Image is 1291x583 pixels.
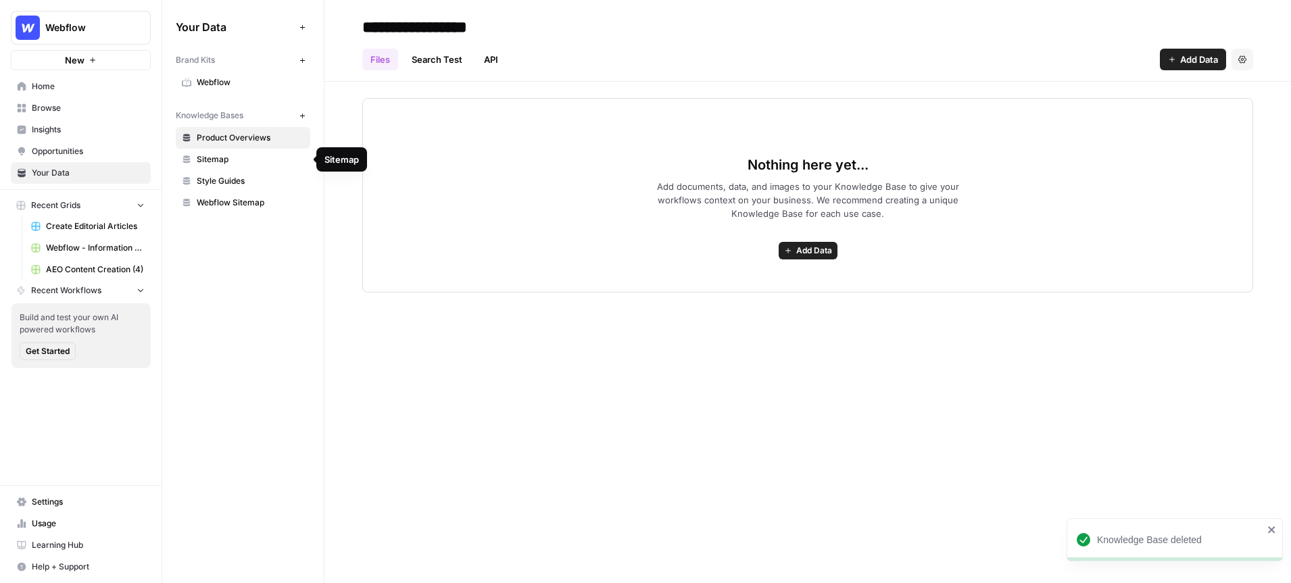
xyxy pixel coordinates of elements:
[11,50,151,70] button: New
[20,343,76,360] button: Get Started
[197,197,304,209] span: Webflow Sitemap
[176,72,310,93] a: Webflow
[32,124,145,136] span: Insights
[11,513,151,534] a: Usage
[46,242,145,254] span: Webflow - Information Article -[PERSON_NAME] (Demo)
[197,76,304,88] span: Webflow
[11,162,151,184] a: Your Data
[25,237,151,259] a: Webflow - Information Article -[PERSON_NAME] (Demo)
[32,561,145,573] span: Help + Support
[32,80,145,93] span: Home
[635,180,981,220] span: Add documents, data, and images to your Knowledge Base to give your workflows context on your bus...
[20,311,143,336] span: Build and test your own AI powered workflows
[11,119,151,141] a: Insights
[45,21,127,34] span: Webflow
[16,16,40,40] img: Webflow Logo
[176,170,310,192] a: Style Guides
[65,53,84,67] span: New
[11,97,151,119] a: Browse
[32,496,145,508] span: Settings
[197,132,304,144] span: Product Overviews
[796,245,832,257] span: Add Data
[476,49,506,70] a: API
[46,263,145,276] span: AEO Content Creation (4)
[31,284,101,297] span: Recent Workflows
[32,167,145,179] span: Your Data
[32,145,145,157] span: Opportunities
[176,109,243,122] span: Knowledge Bases
[362,49,398,70] a: Files
[25,259,151,280] a: AEO Content Creation (4)
[11,556,151,578] button: Help + Support
[11,76,151,97] a: Home
[11,141,151,162] a: Opportunities
[1097,533,1263,547] div: Knowledge Base deleted
[11,195,151,216] button: Recent Grids
[176,149,310,170] a: Sitemap
[1160,49,1226,70] button: Add Data
[32,539,145,551] span: Learning Hub
[32,102,145,114] span: Browse
[197,153,304,166] span: Sitemap
[25,216,151,237] a: Create Editorial Articles
[176,192,310,213] a: Webflow Sitemap
[11,491,151,513] a: Settings
[1267,524,1277,535] button: close
[404,49,470,70] a: Search Test
[31,199,80,211] span: Recent Grids
[11,280,151,301] button: Recent Workflows
[11,11,151,45] button: Workspace: Webflow
[748,155,869,174] span: Nothing here yet...
[197,175,304,187] span: Style Guides
[46,220,145,232] span: Create Editorial Articles
[11,534,151,556] a: Learning Hub
[176,19,294,35] span: Your Data
[26,345,70,357] span: Get Started
[779,242,837,259] button: Add Data
[1180,53,1218,66] span: Add Data
[176,54,215,66] span: Brand Kits
[176,127,310,149] a: Product Overviews
[32,517,145,530] span: Usage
